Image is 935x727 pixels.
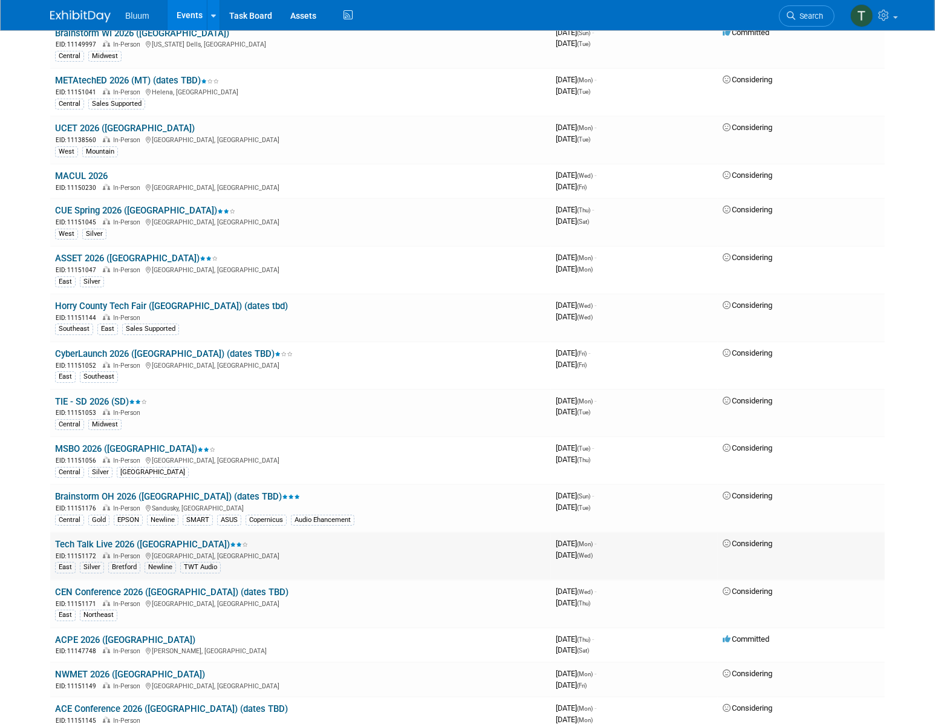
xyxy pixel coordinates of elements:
img: In-Person Event [103,218,110,224]
span: [DATE] [556,28,594,37]
span: Considering [723,301,772,310]
span: (Fri) [577,184,587,191]
span: In-Person [113,409,144,417]
div: [GEOGRAPHIC_DATA], [GEOGRAPHIC_DATA] [55,680,546,691]
div: Southeast [55,324,93,334]
span: Considering [723,75,772,84]
span: EID: 11151176 [56,505,101,512]
a: Brainstorm WI 2026 ([GEOGRAPHIC_DATA]) [55,28,229,39]
span: [DATE] [556,503,590,512]
a: CUE Spring 2026 ([GEOGRAPHIC_DATA]) [55,205,235,216]
div: Northeast [80,610,117,621]
div: East [97,324,118,334]
a: ASSET 2026 ([GEOGRAPHIC_DATA]) [55,253,218,264]
span: EID: 11151172 [56,553,101,559]
a: Search [779,5,835,27]
span: (Tue) [577,504,590,511]
span: Considering [723,171,772,180]
span: (Mon) [577,541,593,547]
div: Gold [88,515,109,526]
span: - [595,703,596,712]
div: East [55,610,76,621]
span: (Tue) [577,88,590,95]
div: Central [55,51,84,62]
img: In-Person Event [103,314,110,320]
div: [GEOGRAPHIC_DATA], [GEOGRAPHIC_DATA] [55,598,546,608]
span: In-Person [113,218,144,226]
div: Newline [147,515,178,526]
span: [DATE] [556,550,593,559]
span: (Tue) [577,136,590,143]
span: [DATE] [556,703,596,712]
span: In-Person [113,136,144,144]
span: In-Person [113,184,144,192]
div: [GEOGRAPHIC_DATA], [GEOGRAPHIC_DATA] [55,182,546,192]
a: NWMET 2026 ([GEOGRAPHIC_DATA]) [55,669,205,680]
span: (Mon) [577,398,593,405]
span: In-Person [113,717,144,725]
span: Considering [723,253,772,262]
span: [DATE] [556,253,596,262]
div: Sales Supported [88,99,145,109]
span: (Tue) [577,41,590,47]
span: - [588,348,590,357]
div: Midwest [88,51,122,62]
span: - [592,205,594,214]
span: Considering [723,205,772,214]
div: Central [55,515,84,526]
span: (Mon) [577,266,593,273]
span: [DATE] [556,455,590,464]
span: Considering [723,669,772,678]
span: [DATE] [556,264,593,273]
div: [GEOGRAPHIC_DATA] [117,467,189,478]
span: - [595,539,596,548]
div: [GEOGRAPHIC_DATA], [GEOGRAPHIC_DATA] [55,455,546,465]
span: - [595,669,596,678]
img: In-Person Event [103,362,110,368]
span: [DATE] [556,587,596,596]
span: (Fri) [577,682,587,689]
span: - [595,301,596,310]
div: Sales Supported [122,324,179,334]
span: (Mon) [577,125,593,131]
span: Considering [723,348,772,357]
span: Considering [723,703,772,712]
span: [DATE] [556,680,587,690]
span: EID: 11151053 [56,409,101,416]
span: [DATE] [556,360,587,369]
span: EID: 11151144 [56,315,101,321]
span: (Mon) [577,717,593,723]
span: EID: 11151041 [56,89,101,96]
span: [DATE] [556,75,596,84]
span: (Tue) [577,409,590,416]
span: (Sun) [577,493,590,500]
img: Taylor Bradley [850,4,873,27]
div: Silver [88,467,112,478]
a: UCET 2026 ([GEOGRAPHIC_DATA]) [55,123,195,134]
span: [DATE] [556,443,594,452]
span: (Tue) [577,445,590,452]
span: (Mon) [577,77,593,83]
span: - [595,75,596,84]
span: (Wed) [577,172,593,179]
div: Silver [82,229,106,240]
a: ACPE 2026 ([GEOGRAPHIC_DATA]) [55,634,195,645]
span: - [595,253,596,262]
span: [DATE] [556,348,590,357]
div: [GEOGRAPHIC_DATA], [GEOGRAPHIC_DATA] [55,134,546,145]
span: In-Person [113,682,144,690]
div: Bretford [108,562,140,573]
span: [DATE] [556,86,590,96]
img: In-Person Event [103,682,110,688]
span: [DATE] [556,407,590,416]
span: Bluum [125,11,149,21]
span: In-Person [113,552,144,560]
img: In-Person Event [103,600,110,606]
span: In-Person [113,504,144,512]
span: EID: 11151149 [56,683,101,690]
span: (Sat) [577,218,589,225]
img: In-Person Event [103,504,110,510]
span: In-Person [113,647,144,655]
img: ExhibitDay [50,10,111,22]
span: EID: 11149997 [56,41,101,48]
